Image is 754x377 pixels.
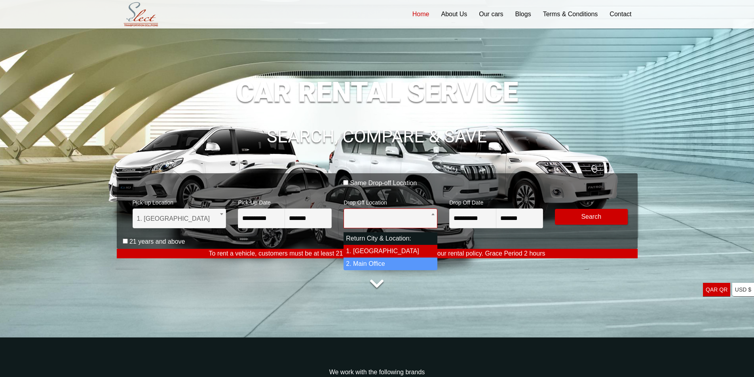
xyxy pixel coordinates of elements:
[137,209,222,229] span: 1. Hamad International Airport
[117,249,638,258] p: To rent a vehicle, customers must be at least 21 years of age, in accordance with our rental poli...
[449,194,543,208] span: Drop Off Date
[238,194,332,208] span: Pick-Up Date
[344,194,437,208] span: Drop Off Location
[133,208,226,228] span: 1. Hamad International Airport
[555,209,628,225] button: Modify Search
[344,232,437,245] li: Return City & Location:
[117,368,638,377] p: We work with the following brands
[344,208,437,228] span: 1. Hamad International Airport
[129,238,185,246] label: 21 years and above
[703,283,730,297] a: QAR QR
[117,78,638,106] h1: CAR RENTAL SERVICE
[732,283,754,297] a: USD $
[117,127,638,146] h1: SEARCH, COMPARE & SAVE
[133,194,226,208] span: Pick-up Location
[350,179,417,187] label: Same Drop-off Location
[119,1,163,28] img: Select Rent a Car
[344,258,437,270] li: 2. Main Office
[344,245,437,258] li: 1. [GEOGRAPHIC_DATA]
